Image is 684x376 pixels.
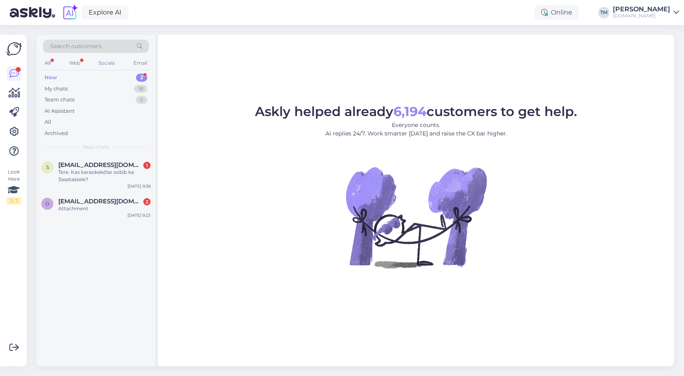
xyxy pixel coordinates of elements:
[58,169,151,183] div: Tere. Kas karaokekõlar sobib ka 3aastastele?
[62,4,79,21] img: explore-ai
[393,104,427,119] b: 6,194
[45,118,51,126] div: All
[6,41,22,57] img: Askly Logo
[45,74,57,82] div: New
[127,212,151,218] div: [DATE] 9:23
[127,183,151,189] div: [DATE] 9:38
[45,201,49,207] span: o
[255,104,577,119] span: Askly helped already customers to get help.
[82,6,128,19] a: Explore AI
[6,197,21,205] div: 2 / 3
[45,96,74,104] div: Team chats
[132,58,149,68] div: Email
[45,107,74,115] div: AI Assistant
[613,13,670,19] div: [DOMAIN_NAME]
[143,198,151,205] div: 2
[45,85,68,93] div: My chats
[535,5,579,20] div: Online
[134,85,147,93] div: 18
[58,161,142,169] span: Sinipixel@gmail.com
[46,164,49,170] span: S
[68,58,82,68] div: Web
[613,6,670,13] div: [PERSON_NAME]
[136,96,147,104] div: 0
[45,129,68,137] div: Archived
[343,144,489,290] img: No Chat active
[136,74,147,82] div: 2
[143,162,151,169] div: 1
[43,58,52,68] div: All
[613,6,679,19] a: [PERSON_NAME][DOMAIN_NAME]
[83,144,109,151] span: New chats
[58,198,142,205] span: oraskelian@gmail.com
[255,121,577,138] p: Everyone counts. AI replies 24/7. Work smarter [DATE] and raise the CX bar higher.
[598,7,610,18] div: TM
[6,168,21,205] div: Look Here
[58,205,151,212] div: Attachment
[50,42,102,51] span: Search customers
[97,58,117,68] div: Socials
